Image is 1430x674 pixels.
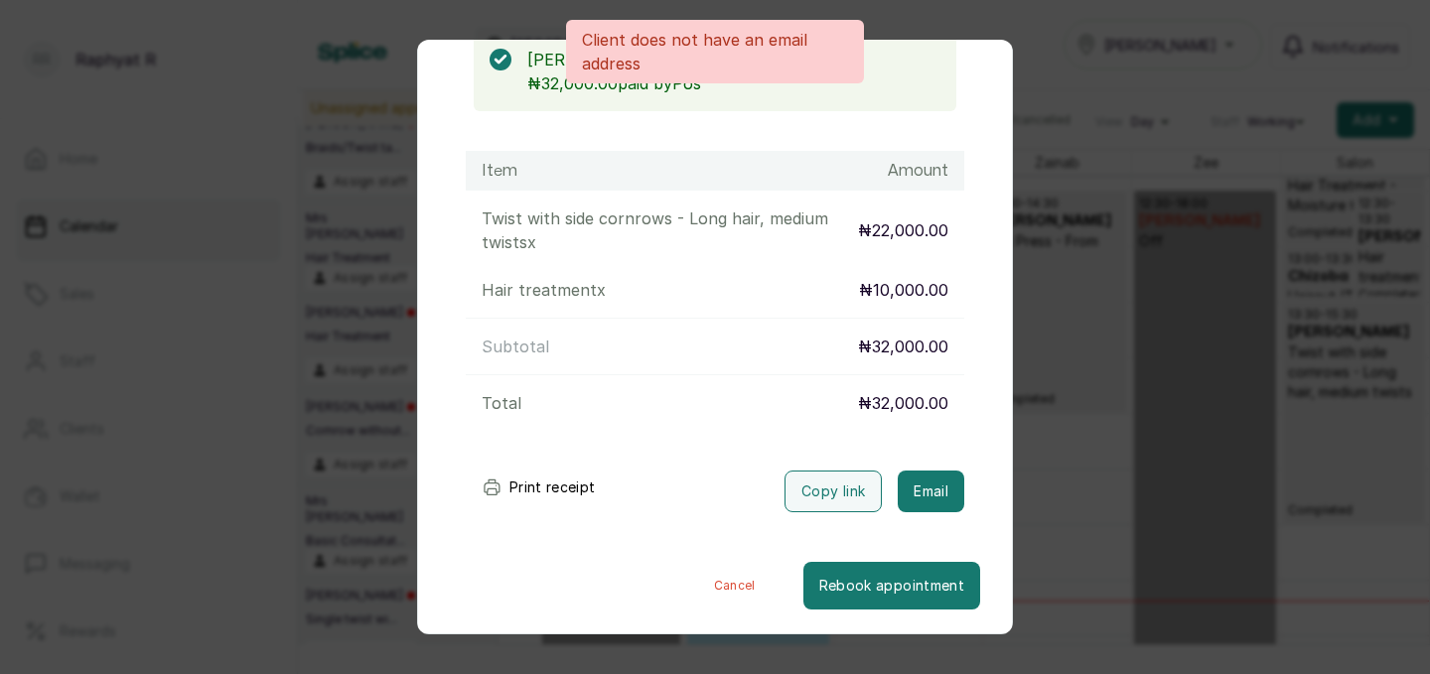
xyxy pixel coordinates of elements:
[858,335,948,358] p: ₦32,000.00
[666,562,803,609] button: Cancel
[803,562,980,609] button: Rebook appointment
[482,159,517,183] h1: Item
[859,278,948,302] p: ₦10,000.00
[482,278,606,302] p: Hair treatment x
[482,391,521,415] p: Total
[466,468,612,507] button: Print receipt
[858,391,948,415] p: ₦32,000.00
[482,206,858,254] p: Twist with side cornrows - Long hair, medium twists x
[527,71,940,95] p: ₦32,000.00 paid by Pos
[582,28,848,75] p: Client does not have an email address
[888,159,948,183] h1: Amount
[898,471,964,512] button: Email
[858,218,948,242] p: ₦22,000.00
[785,471,882,512] button: Copy link
[482,335,549,358] p: Subtotal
